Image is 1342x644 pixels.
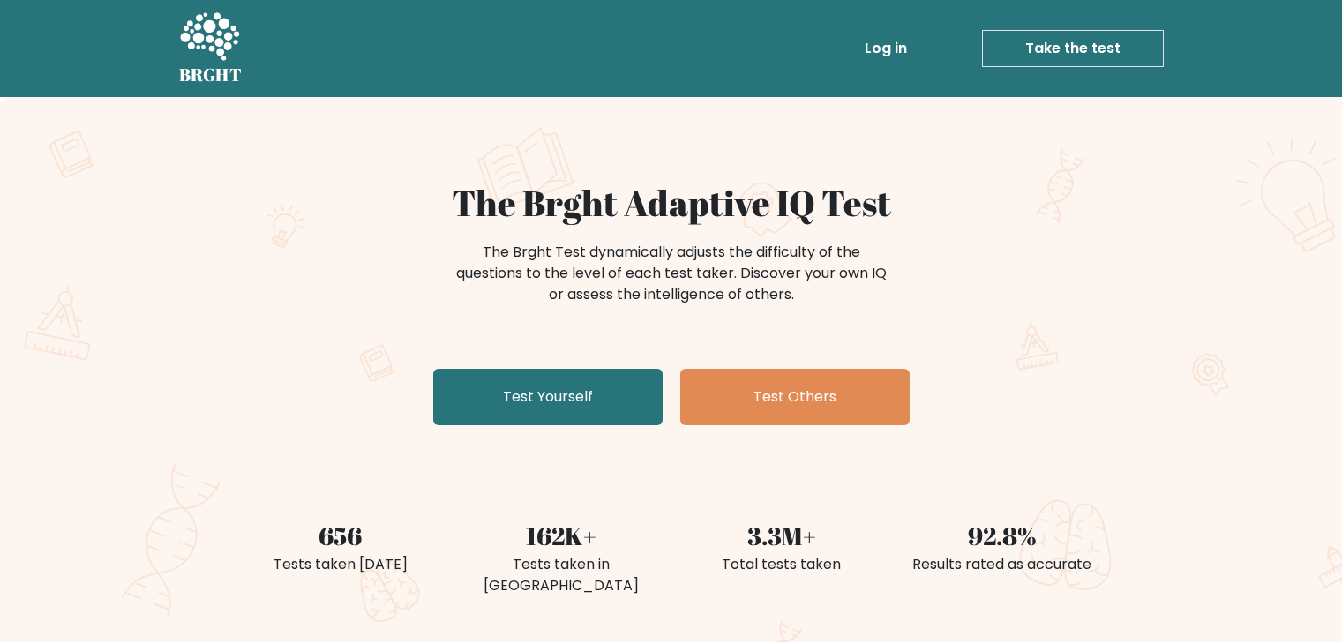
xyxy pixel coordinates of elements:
[903,554,1102,575] div: Results rated as accurate
[682,554,881,575] div: Total tests taken
[461,517,661,554] div: 162K+
[682,517,881,554] div: 3.3M+
[451,242,892,305] div: The Brght Test dynamically adjusts the difficulty of the questions to the level of each test take...
[982,30,1164,67] a: Take the test
[858,31,914,66] a: Log in
[433,369,663,425] a: Test Yourself
[903,517,1102,554] div: 92.8%
[179,7,243,90] a: BRGHT
[241,517,440,554] div: 656
[461,554,661,596] div: Tests taken in [GEOGRAPHIC_DATA]
[241,554,440,575] div: Tests taken [DATE]
[680,369,910,425] a: Test Others
[241,182,1102,224] h1: The Brght Adaptive IQ Test
[179,64,243,86] h5: BRGHT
